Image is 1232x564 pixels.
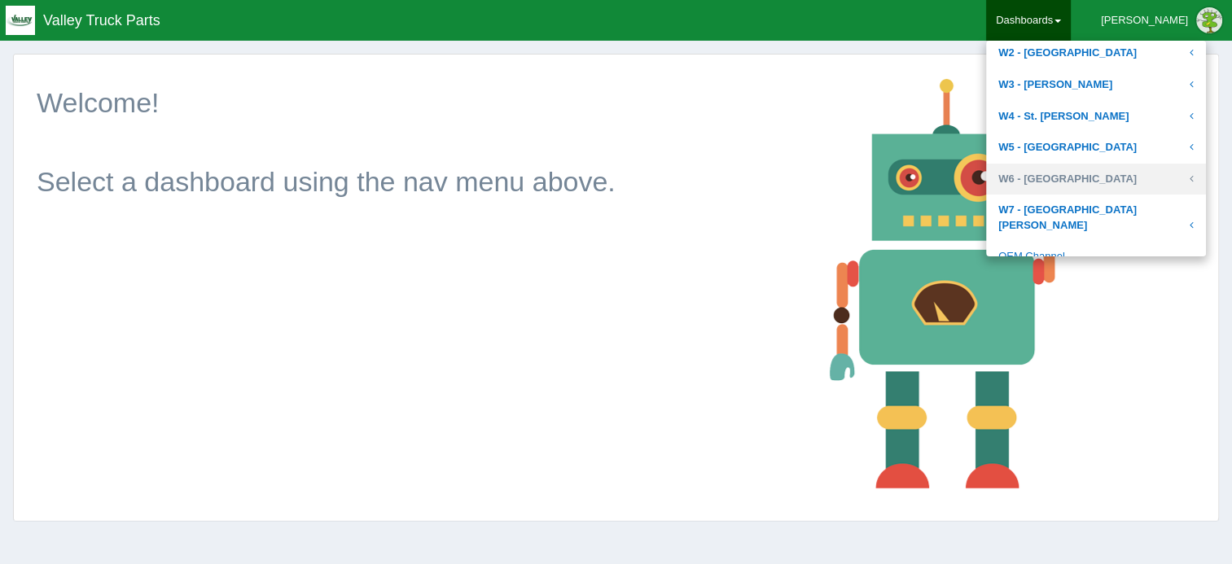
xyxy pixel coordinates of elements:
[986,195,1206,241] a: W7 - [GEOGRAPHIC_DATA][PERSON_NAME]
[43,12,160,28] span: Valley Truck Parts
[37,83,805,202] p: Welcome! Select a dashboard using the nav menu above.
[986,132,1206,164] a: W5 - [GEOGRAPHIC_DATA]
[986,69,1206,101] a: W3 - [PERSON_NAME]
[1196,7,1222,33] img: Profile Picture
[6,6,35,35] img: q1blfpkbivjhsugxdrfq.png
[986,241,1206,273] a: OEM Channel
[1101,4,1188,37] div: [PERSON_NAME]
[818,67,1076,500] img: robot-18af129d45a23e4dba80317a7b57af8f57279c3d1c32989fc063bd2141a5b856.png
[986,37,1206,69] a: W2 - [GEOGRAPHIC_DATA]
[986,101,1206,133] a: W4 - St. [PERSON_NAME]
[986,164,1206,195] a: W6 - [GEOGRAPHIC_DATA]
